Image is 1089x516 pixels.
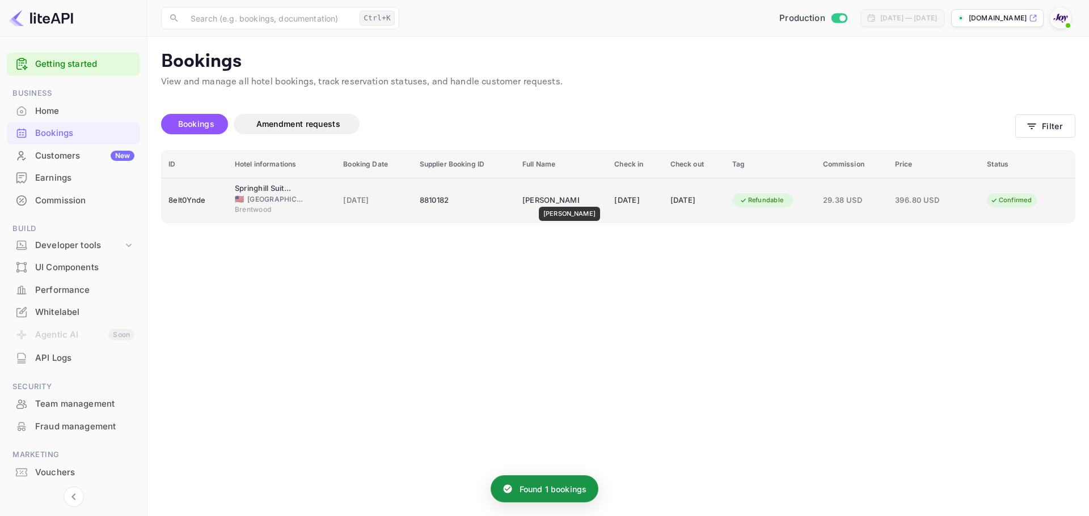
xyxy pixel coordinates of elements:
div: Home [35,105,134,118]
div: Earnings [7,167,140,189]
div: Commission [35,194,134,207]
div: 8810182 [420,191,509,210]
div: API Logs [7,347,140,369]
th: Status [980,151,1075,178]
div: API Logs [35,352,134,365]
div: Whitelabel [7,301,140,323]
div: Vouchers [7,462,140,484]
div: Switch to Sandbox mode [775,12,851,25]
div: [DATE] [670,191,719,210]
th: ID [162,151,228,178]
div: Team management [7,393,140,415]
button: Filter [1015,114,1075,138]
div: Team management [35,398,134,411]
p: View and manage all hotel bookings, track reservation statuses, and handle customer requests. [161,75,1075,89]
img: With Joy [1052,9,1070,27]
div: Customers [35,150,134,163]
div: Springhill Suites Nashville Brentwood [235,183,292,194]
th: Booking Date [336,151,412,178]
th: Check in [607,151,663,178]
div: Bookings [35,127,134,140]
th: Hotel informations [228,151,337,178]
a: Fraud management [7,416,140,437]
span: Security [7,381,140,393]
th: Supplier Booking ID [413,151,516,178]
div: New [111,151,134,161]
a: Commission [7,190,140,211]
span: Production [779,12,825,25]
input: Search (e.g. bookings, documentation) [184,7,355,29]
th: Check out [664,151,725,178]
th: Tag [725,151,816,178]
th: Full Name [516,151,607,178]
span: Brentwood [235,204,292,215]
div: Performance [7,279,140,301]
div: Getting started [7,53,140,76]
div: account-settings tabs [161,114,1015,134]
a: Team management [7,393,140,414]
div: Vouchers [35,466,134,479]
a: Earnings [7,167,140,188]
th: Commission [816,151,888,178]
a: CustomersNew [7,145,140,166]
div: [DATE] [614,191,656,210]
div: Whitelabel [35,306,134,319]
a: Getting started [35,58,134,71]
a: API Logs [7,347,140,368]
div: Mary Callahan [522,191,579,210]
span: Marketing [7,449,140,461]
span: United States of America [235,195,244,203]
span: Business [7,87,140,100]
div: Fraud management [7,416,140,438]
div: Bookings [7,122,140,144]
a: Vouchers [7,462,140,483]
a: Home [7,100,140,121]
div: Earnings [35,172,134,185]
span: [GEOGRAPHIC_DATA] [247,194,304,204]
img: LiteAPI logo [9,9,73,27]
table: booking table [162,151,1075,223]
div: UI Components [7,257,140,279]
div: Developer tools [35,239,123,252]
span: 29.38 USD [823,194,881,207]
div: 8elt0Ynde [168,191,221,210]
div: Confirmed [983,193,1039,207]
button: Collapse navigation [64,487,84,507]
p: [DOMAIN_NAME] [969,13,1027,23]
div: Home [7,100,140,122]
a: Bookings [7,122,140,143]
span: Amendment requests [256,119,340,129]
p: Found 1 bookings [520,483,586,495]
span: Bookings [178,119,214,129]
div: Ctrl+K [360,11,395,25]
div: Refundable [732,193,791,207]
a: UI Components [7,257,140,278]
div: CustomersNew [7,145,140,167]
span: [DATE] [343,194,406,207]
div: Developer tools [7,236,140,255]
span: 396.80 USD [895,194,952,207]
th: Price [888,151,980,178]
p: Bookings [161,50,1075,73]
div: Performance [35,284,134,297]
div: Fraud management [35,420,134,433]
div: UI Components [35,261,134,274]
a: Whitelabel [7,301,140,322]
div: [DATE] — [DATE] [880,13,937,23]
span: Build [7,223,140,235]
div: Commission [7,190,140,212]
a: Performance [7,279,140,300]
